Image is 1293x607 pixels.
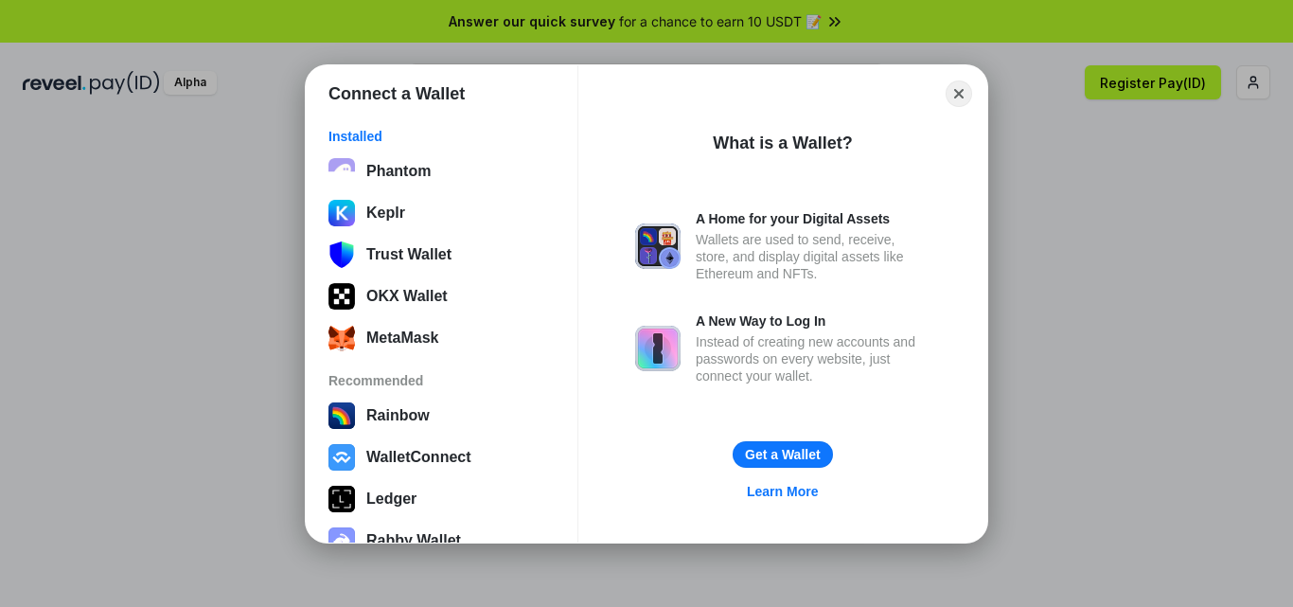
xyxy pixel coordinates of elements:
[366,288,448,305] div: OKX Wallet
[745,446,821,463] div: Get a Wallet
[328,402,355,429] img: svg+xml,%3Csvg%20width%3D%22120%22%20height%3D%22120%22%20viewBox%3D%220%200%20120%20120%22%20fil...
[733,441,833,468] button: Get a Wallet
[328,527,355,554] img: svg+xml,%3Csvg%20xmlns%3D%22http%3A%2F%2Fwww.w3.org%2F2000%2Fsvg%22%20fill%3D%22none%22%20viewBox...
[735,479,829,504] a: Learn More
[946,80,972,107] button: Close
[323,319,560,357] button: MetaMask
[323,397,560,435] button: Rainbow
[323,152,560,190] button: Phantom
[328,158,355,185] img: epq2vO3P5aLWl15yRS7Q49p1fHTx2Sgh99jU3kfXv7cnPATIVQHAx5oQs66JWv3SWEjHOsb3kKgmE5WNBxBId7C8gm8wEgOvz...
[366,330,438,347] div: MetaMask
[366,163,431,180] div: Phantom
[323,194,560,232] button: Keplr
[713,132,852,154] div: What is a Wallet?
[696,312,930,330] div: A New Way to Log In
[328,241,355,268] img: svg+xml;base64,PHN2ZyB3aWR0aD0iNTgiIGhlaWdodD0iNjUiIHZpZXdCb3g9IjAgMCA1OCA2NSIgZmlsbD0ibm9uZSIgeG...
[366,407,430,424] div: Rainbow
[635,326,681,371] img: svg+xml,%3Csvg%20xmlns%3D%22http%3A%2F%2Fwww.w3.org%2F2000%2Fsvg%22%20fill%3D%22none%22%20viewBox...
[323,236,560,274] button: Trust Wallet
[696,231,930,282] div: Wallets are used to send, receive, store, and display digital assets like Ethereum and NFTs.
[747,483,818,500] div: Learn More
[366,491,416,508] div: Ledger
[323,480,560,518] button: Ledger
[323,522,560,560] button: Rabby Wallet
[328,200,355,226] img: ByMCUfJCc2WaAAAAAElFTkSuQmCC
[328,283,355,310] img: 5VZ71FV6L7PA3gg3tXrdQ+DgLhC+75Wq3no69P3MC0NFQpx2lL04Ql9gHK1bRDjsSBIvScBnDTk1WrlGIZBorIDEYJj+rhdgn...
[328,128,555,145] div: Installed
[366,205,405,222] div: Keplr
[366,532,461,549] div: Rabby Wallet
[366,449,471,466] div: WalletConnect
[696,333,930,384] div: Instead of creating new accounts and passwords on every website, just connect your wallet.
[328,372,555,389] div: Recommended
[328,444,355,471] img: svg+xml,%3Csvg%20width%3D%2228%22%20height%3D%2228%22%20viewBox%3D%220%200%2028%2028%22%20fill%3D...
[328,82,465,105] h1: Connect a Wallet
[323,277,560,315] button: OKX Wallet
[328,486,355,512] img: svg+xml,%3Csvg%20xmlns%3D%22http%3A%2F%2Fwww.w3.org%2F2000%2Fsvg%22%20width%3D%2228%22%20height%3...
[635,223,681,269] img: svg+xml,%3Csvg%20xmlns%3D%22http%3A%2F%2Fwww.w3.org%2F2000%2Fsvg%22%20fill%3D%22none%22%20viewBox...
[696,210,930,227] div: A Home for your Digital Assets
[328,325,355,351] img: svg+xml;base64,PHN2ZyB3aWR0aD0iMzUiIGhlaWdodD0iMzQiIHZpZXdCb3g9IjAgMCAzNSAzNCIgZmlsbD0ibm9uZSIgeG...
[366,246,452,263] div: Trust Wallet
[323,438,560,476] button: WalletConnect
